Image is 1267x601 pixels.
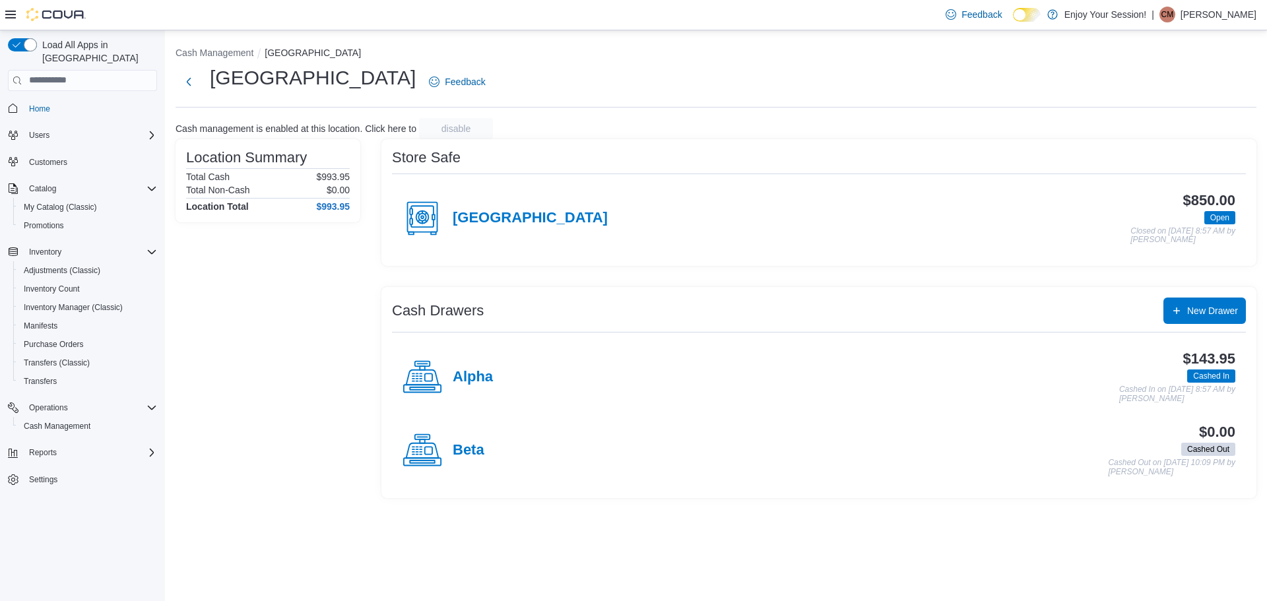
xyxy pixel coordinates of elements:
a: Feedback [424,69,490,95]
button: Inventory [24,244,67,260]
span: Users [24,127,157,143]
a: Home [24,101,55,117]
button: Settings [3,470,162,489]
a: Feedback [940,1,1007,28]
button: Transfers [13,372,162,391]
button: Inventory Count [13,280,162,298]
button: Manifests [13,317,162,335]
button: Purchase Orders [13,335,162,354]
span: Transfers [24,376,57,387]
button: My Catalog (Classic) [13,198,162,216]
p: $993.95 [316,172,350,182]
span: Cashed In [1187,369,1235,383]
button: Operations [3,398,162,417]
button: Reports [3,443,162,462]
a: Settings [24,472,63,488]
span: Home [24,100,157,117]
h4: [GEOGRAPHIC_DATA] [453,210,608,227]
span: Inventory Manager (Classic) [18,300,157,315]
a: Customers [24,154,73,170]
span: Inventory Count [24,284,80,294]
button: Customers [3,152,162,172]
button: Cash Management [13,417,162,435]
div: Christina Mitchell [1159,7,1175,22]
span: Adjustments (Classic) [18,263,157,278]
a: Manifests [18,318,63,334]
span: Users [29,130,49,141]
button: Promotions [13,216,162,235]
p: Enjoy Your Session! [1064,7,1147,22]
nav: An example of EuiBreadcrumbs [176,46,1256,62]
a: Inventory Manager (Classic) [18,300,128,315]
span: Open [1210,212,1229,224]
span: Customers [29,157,67,168]
p: | [1152,7,1154,22]
span: Manifests [18,318,157,334]
h3: $850.00 [1183,193,1235,208]
a: Transfers [18,373,62,389]
p: Cashed In on [DATE] 8:57 AM by [PERSON_NAME] [1119,385,1235,403]
a: Transfers (Classic) [18,355,95,371]
h4: Beta [453,442,484,459]
span: Operations [24,400,157,416]
h3: Cash Drawers [392,303,484,319]
h6: Total Non-Cash [186,185,250,195]
span: Inventory Count [18,281,157,297]
h4: Location Total [186,201,249,212]
button: Cash Management [176,47,253,58]
a: Cash Management [18,418,96,434]
span: Reports [29,447,57,458]
span: Purchase Orders [24,339,84,350]
p: $0.00 [327,185,350,195]
span: Catalog [24,181,157,197]
img: Cova [26,8,86,21]
a: My Catalog (Classic) [18,199,102,215]
span: Open [1204,211,1235,224]
span: Promotions [18,218,157,234]
span: Promotions [24,220,64,231]
p: Closed on [DATE] 8:57 AM by [PERSON_NAME] [1130,227,1235,245]
button: Home [3,99,162,118]
span: Catalog [29,183,56,194]
span: Inventory [24,244,157,260]
span: Inventory [29,247,61,257]
span: My Catalog (Classic) [18,199,157,215]
span: Operations [29,402,68,413]
a: Purchase Orders [18,336,89,352]
button: Users [3,126,162,144]
button: Catalog [3,179,162,198]
h3: $0.00 [1199,424,1235,440]
span: Feedback [445,75,485,88]
button: Reports [24,445,62,460]
nav: Complex example [8,94,157,524]
button: Inventory Manager (Classic) [13,298,162,317]
button: Users [24,127,55,143]
p: [PERSON_NAME] [1181,7,1256,22]
button: Adjustments (Classic) [13,261,162,280]
button: [GEOGRAPHIC_DATA] [265,47,361,58]
a: Inventory Count [18,281,85,297]
input: Dark Mode [1013,8,1041,22]
span: New Drawer [1187,304,1238,317]
span: Transfers (Classic) [24,358,90,368]
span: Customers [24,154,157,170]
span: Load All Apps in [GEOGRAPHIC_DATA] [37,38,157,65]
span: Purchase Orders [18,336,157,352]
button: Inventory [3,243,162,261]
h6: Total Cash [186,172,230,182]
span: Cashed Out [1181,443,1235,456]
button: Catalog [24,181,61,197]
span: Home [29,104,50,114]
h4: $993.95 [316,201,350,212]
span: Inventory Manager (Classic) [24,302,123,313]
h3: Store Safe [392,150,461,166]
a: Adjustments (Classic) [18,263,106,278]
span: Settings [24,471,157,488]
span: Cash Management [18,418,157,434]
span: My Catalog (Classic) [24,202,97,212]
p: Cashed Out on [DATE] 10:09 PM by [PERSON_NAME] [1108,459,1235,476]
h1: [GEOGRAPHIC_DATA] [210,65,416,91]
p: Cash management is enabled at this location. Click here to [176,123,416,134]
span: Manifests [24,321,57,331]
